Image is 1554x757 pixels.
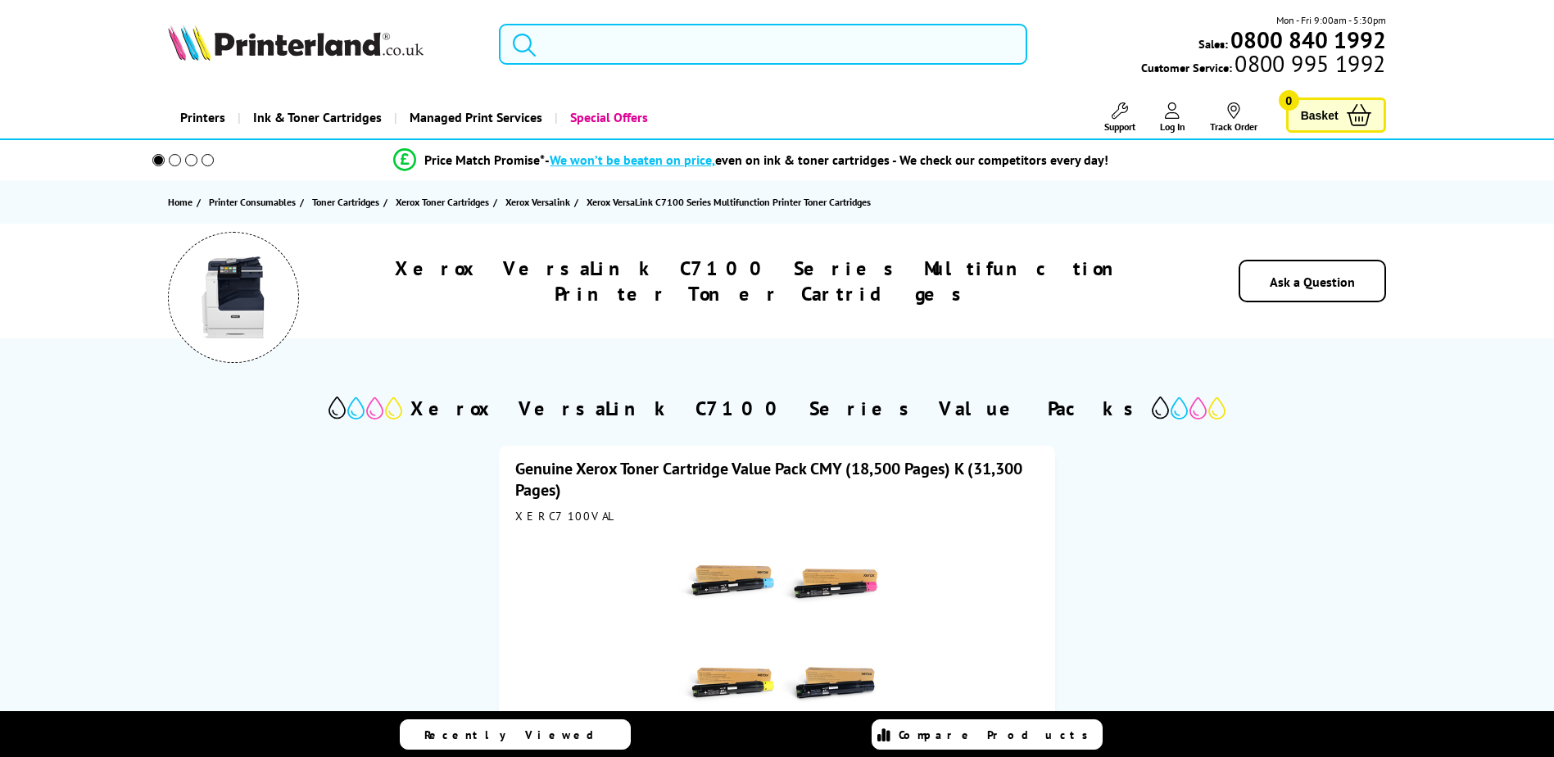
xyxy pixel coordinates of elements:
[312,193,379,211] span: Toner Cartridges
[1232,56,1385,71] span: 0800 995 1992
[505,193,570,211] span: Xerox Versalink
[1160,120,1185,133] span: Log In
[1228,32,1386,48] a: 0800 840 1992
[1301,104,1339,126] span: Basket
[168,25,478,64] a: Printerland Logo
[550,152,715,168] span: We won’t be beaten on price,
[424,728,610,742] span: Recently Viewed
[1198,36,1228,52] span: Sales:
[130,146,1373,175] li: modal_Promise
[410,396,1144,421] h2: Xerox VersaLink C7100 Series Value Packs
[1279,90,1299,111] span: 0
[1104,120,1135,133] span: Support
[193,256,274,338] img: Xerox VersaLink C7100 Series Multifunction Printer Toner Cartridges
[555,97,660,138] a: Special Offers
[168,25,424,61] img: Printerland Logo
[400,719,631,750] a: Recently Viewed
[394,97,555,138] a: Managed Print Services
[209,193,300,211] a: Printer Consumables
[1160,102,1185,133] a: Log In
[675,532,880,737] img: Xerox Toner Cartridge Value Pack CMY (18,500 Pages) K (31,300 Pages)
[872,719,1103,750] a: Compare Products
[396,193,493,211] a: Xerox Toner Cartridges
[1104,102,1135,133] a: Support
[505,193,574,211] a: Xerox Versalink
[396,193,489,211] span: Xerox Toner Cartridges
[168,193,197,211] a: Home
[349,256,1177,306] h1: Xerox VersaLink C7100 Series Multifunction Printer Toner Cartridges
[1286,97,1386,133] a: Basket 0
[515,509,1038,524] div: XERC7100VAL
[424,152,545,168] span: Price Match Promise*
[1270,274,1355,290] a: Ask a Question
[515,458,1022,501] a: Genuine Xerox Toner Cartridge Value Pack CMY (18,500 Pages) K (31,300 Pages)
[899,728,1097,742] span: Compare Products
[209,193,296,211] span: Printer Consumables
[1276,12,1386,28] span: Mon - Fri 9:00am - 5:30pm
[1230,25,1386,55] b: 0800 840 1992
[253,97,382,138] span: Ink & Toner Cartridges
[1141,56,1385,75] span: Customer Service:
[312,193,383,211] a: Toner Cartridges
[1210,102,1257,133] a: Track Order
[587,196,871,208] span: Xerox VersaLink C7100 Series Multifunction Printer Toner Cartridges
[238,97,394,138] a: Ink & Toner Cartridges
[168,97,238,138] a: Printers
[545,152,1108,168] div: - even on ink & toner cartridges - We check our competitors every day!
